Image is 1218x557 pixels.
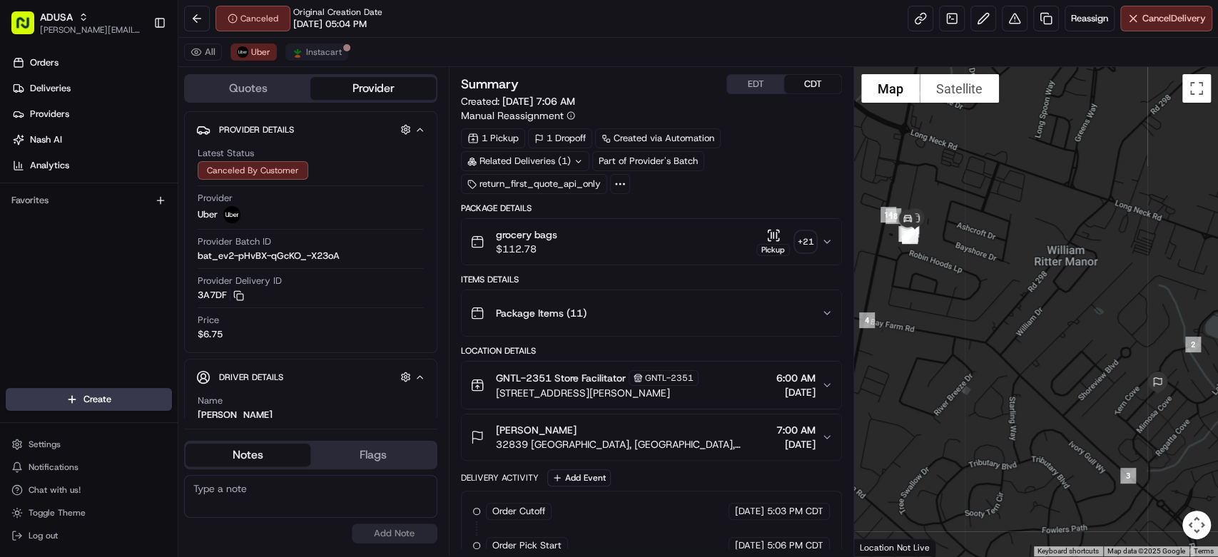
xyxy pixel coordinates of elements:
span: Original Creation Date [293,6,382,18]
span: GNTL-2351 [645,372,694,384]
div: 2 [1179,331,1207,358]
button: Provider Details [196,118,425,141]
button: Create [6,388,172,411]
span: Map data ©2025 Google [1107,547,1185,555]
span: Providers [30,108,69,121]
span: [DATE] 05:04 PM [293,18,367,31]
img: Google [858,538,905,556]
span: Order Cutoff [492,505,545,518]
a: 💻API Documentation [115,201,235,227]
div: [PERSON_NAME] [198,409,273,421]
button: Instacart [285,44,348,61]
button: Canceled [215,6,290,31]
span: GNTL-2351 Store Facilitator [496,371,626,385]
button: Log out [6,526,172,546]
span: Provider Details [219,124,294,136]
button: 3A7DF [198,289,244,302]
button: Keyboard shortcuts [1037,546,1099,556]
span: Settings [29,439,61,450]
span: Provider Delivery ID [198,275,282,287]
span: Nash AI [30,133,62,146]
span: Log out [29,530,58,541]
span: Reassign [1071,12,1108,25]
div: Start new chat [49,136,234,150]
span: [STREET_ADDRESS][PERSON_NAME] [496,386,699,400]
span: $112.78 [496,242,557,256]
div: 💻 [121,208,132,220]
a: Powered byPylon [101,241,173,252]
span: [DATE] [735,539,764,552]
button: EDT [727,75,784,93]
button: Quotes [186,77,310,100]
img: 1736555255976-a54dd68f-1ca7-489b-9aae-adbdc363a1c4 [14,136,40,162]
input: Clear [37,92,235,107]
a: Providers [6,103,178,126]
img: Nash [14,14,43,43]
span: Notifications [29,461,78,473]
button: Toggle Theme [6,503,172,523]
button: Pickup+21 [756,228,816,256]
span: grocery bags [496,228,557,242]
span: Price [198,314,219,327]
button: ADUSA[PERSON_NAME][EMAIL_ADDRESS][PERSON_NAME][PERSON_NAME][DOMAIN_NAME] [6,6,148,40]
button: Chat with us! [6,480,172,500]
span: bat_ev2-pHvBX-qGcKO_-X23oA [198,250,340,262]
span: Manual Reassignment [461,108,564,123]
button: Start new chat [243,140,260,158]
span: Knowledge Base [29,207,109,221]
span: Instacart [306,46,342,58]
button: Map camera controls [1182,511,1211,539]
span: Uber [251,46,270,58]
span: [PERSON_NAME] [496,423,577,437]
span: Driver Details [219,372,283,383]
span: 5:06 PM CDT [767,539,823,552]
span: [DATE] [735,505,764,518]
h3: Summary [461,78,519,91]
span: Create [83,393,111,406]
button: Reassign [1065,6,1115,31]
img: profile_uber_ahold_partner.png [223,206,240,223]
a: Analytics [6,154,178,177]
button: Notes [186,444,310,466]
span: $6.75 [198,328,223,341]
span: Orders [30,56,59,69]
span: [DATE] [776,437,816,451]
button: Uber [230,44,277,61]
button: ADUSA [40,10,73,24]
a: Created via Automation [595,128,721,148]
span: Latest Status [198,147,254,160]
span: Created: [461,94,575,108]
span: 5:03 PM CDT [767,505,823,518]
span: [DATE] 7:06 AM [502,95,575,108]
button: Manual Reassignment [461,108,575,123]
button: Toggle fullscreen view [1182,74,1211,103]
button: Settings [6,434,172,454]
button: [PERSON_NAME]32839 [GEOGRAPHIC_DATA], [GEOGRAPHIC_DATA], [GEOGRAPHIC_DATA] 19966, [GEOGRAPHIC_DAT... [462,414,841,460]
span: Provider [198,192,233,205]
div: Delivery Activity [461,472,539,484]
button: CDT [784,75,841,93]
span: API Documentation [135,207,229,221]
img: profile_instacart_ahold_partner.png [292,46,303,58]
p: Welcome 👋 [14,57,260,80]
div: 14 [875,201,902,228]
button: Driver Details [196,365,425,389]
span: [PERSON_NAME][EMAIL_ADDRESS][PERSON_NAME][PERSON_NAME][DOMAIN_NAME] [40,24,142,36]
div: Location Not Live [854,538,936,556]
div: Location Details [461,345,842,357]
a: Open this area in Google Maps (opens a new window) [858,538,905,556]
button: Show street map [861,74,920,103]
div: We're available if you need us! [49,150,181,162]
div: return_first_quote_api_only [461,174,607,194]
a: Orders [6,51,178,74]
div: Favorites [6,189,172,212]
div: + 21 [796,232,816,252]
span: 32839 [GEOGRAPHIC_DATA], [GEOGRAPHIC_DATA], [GEOGRAPHIC_DATA] 19966, [GEOGRAPHIC_DATA] [496,437,771,451]
button: Notifications [6,457,172,477]
span: Provider Batch ID [198,235,271,248]
a: Nash AI [6,128,178,151]
button: Add Event [547,469,611,486]
button: Show satellite imagery [920,74,999,103]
